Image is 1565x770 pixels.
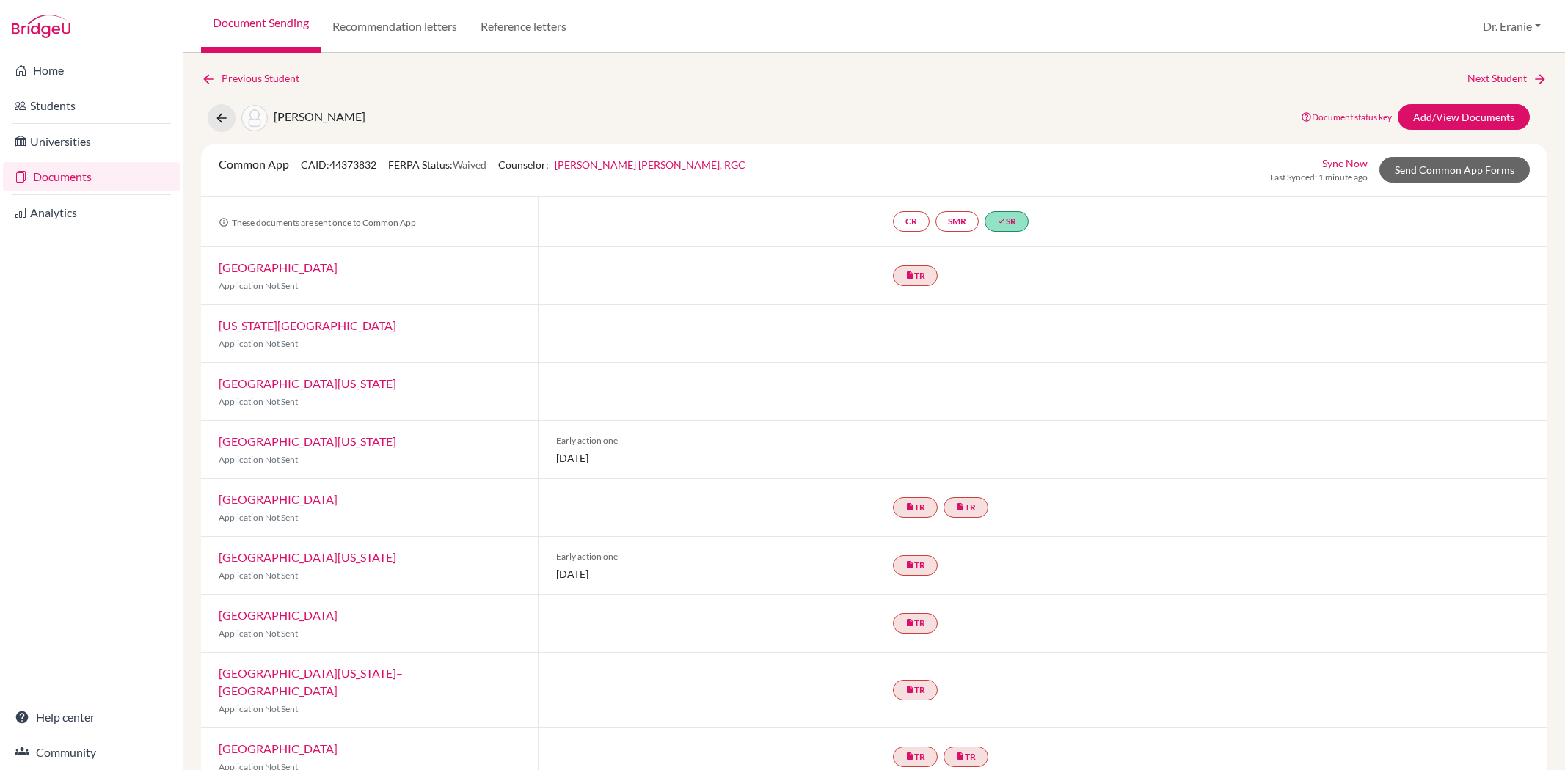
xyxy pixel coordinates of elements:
[12,15,70,38] img: Bridge-U
[219,550,396,564] a: [GEOGRAPHIC_DATA][US_STATE]
[219,570,298,581] span: Application Not Sent
[219,280,298,291] span: Application Not Sent
[274,109,365,123] span: [PERSON_NAME]
[1476,12,1547,40] button: Dr. Eranie
[556,550,857,563] span: Early action one
[1467,70,1547,87] a: Next Student
[3,703,180,732] a: Help center
[905,502,914,511] i: insert_drive_file
[3,127,180,156] a: Universities
[219,396,298,407] span: Application Not Sent
[219,157,289,171] span: Common App
[997,216,1006,225] i: done
[556,450,857,466] span: [DATE]
[219,512,298,523] span: Application Not Sent
[555,158,745,171] a: [PERSON_NAME] [PERSON_NAME], RGC
[556,434,857,447] span: Early action one
[3,198,180,227] a: Analytics
[893,680,938,700] a: insert_drive_fileTR
[905,685,914,694] i: insert_drive_file
[956,752,965,760] i: insert_drive_file
[388,158,486,171] span: FERPA Status:
[893,211,930,232] a: CR
[219,260,338,274] a: [GEOGRAPHIC_DATA]
[453,158,486,171] span: Waived
[3,738,180,767] a: Community
[219,741,338,755] a: [GEOGRAPHIC_DATA]
[1270,171,1368,184] span: Last Synced: 1 minute ago
[3,91,180,120] a: Students
[1398,104,1530,130] a: Add/View Documents
[219,628,298,639] span: Application Not Sent
[3,162,180,191] a: Documents
[219,454,298,465] span: Application Not Sent
[219,434,396,448] a: [GEOGRAPHIC_DATA][US_STATE]
[905,560,914,569] i: insert_drive_file
[905,618,914,627] i: insert_drive_file
[905,752,914,760] i: insert_drive_file
[219,338,298,349] span: Application Not Sent
[893,747,938,767] a: insert_drive_fileTR
[944,747,988,767] a: insert_drive_fileTR
[935,211,979,232] a: SMR
[1301,111,1392,122] a: Document status key
[301,158,376,171] span: CAID: 44373832
[219,703,298,714] span: Application Not Sent
[1322,155,1368,171] a: Sync Now
[905,271,914,279] i: insert_drive_file
[1379,157,1530,183] a: Send Common App Forms
[893,613,938,634] a: insert_drive_fileTR
[219,492,338,506] a: [GEOGRAPHIC_DATA]
[944,497,988,518] a: insert_drive_fileTR
[556,566,857,582] span: [DATE]
[219,608,338,622] a: [GEOGRAPHIC_DATA]
[219,217,416,228] span: These documents are sent once to Common App
[201,70,311,87] a: Previous Student
[3,56,180,85] a: Home
[498,158,745,171] span: Counselor:
[219,666,403,697] a: [GEOGRAPHIC_DATA][US_STATE]–[GEOGRAPHIC_DATA]
[219,376,396,390] a: [GEOGRAPHIC_DATA][US_STATE]
[956,502,965,511] i: insert_drive_file
[893,555,938,576] a: insert_drive_fileTR
[985,211,1029,232] a: doneSR
[893,265,938,286] a: insert_drive_fileTR
[219,318,396,332] a: [US_STATE][GEOGRAPHIC_DATA]
[893,497,938,518] a: insert_drive_fileTR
